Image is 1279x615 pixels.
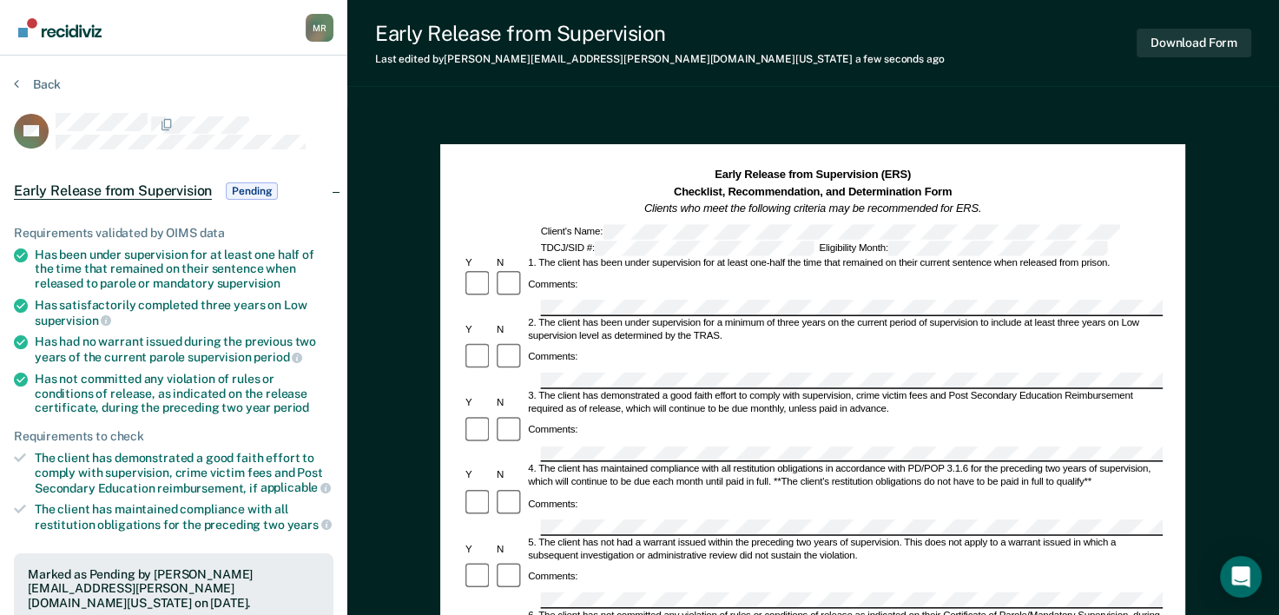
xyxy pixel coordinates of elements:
div: TDCJ/SID #: [538,241,817,255]
div: N [494,470,525,482]
div: Requirements to check [14,429,333,444]
span: period [274,400,309,414]
div: Eligibility Month: [817,241,1111,255]
em: Clients who meet the following criteria may be recommended for ERS. [644,202,981,215]
div: 4. The client has maintained compliance with all restitution obligations in accordance with PD/PO... [526,464,1164,489]
div: 5. The client has not had a warrant issued within the preceding two years of supervision. This do... [526,537,1164,562]
button: Back [14,76,61,92]
div: Comments: [526,571,581,583]
span: years [287,518,332,532]
div: Requirements validated by OIMS data [14,226,333,241]
div: Client's Name: [538,224,1122,239]
div: Has satisfactorily completed three years on Low [35,298,333,327]
div: 1. The client has been under supervision for at least one-half the time that remained on their cu... [526,256,1164,268]
div: Last edited by [PERSON_NAME][EMAIL_ADDRESS][PERSON_NAME][DOMAIN_NAME][US_STATE] [375,53,945,65]
div: Has not committed any violation of rules or conditions of release, as indicated on the release ce... [35,372,333,415]
span: Pending [226,182,278,200]
div: M R [306,14,333,42]
div: N [494,323,525,335]
div: Comments: [526,425,581,437]
div: Y [463,543,494,555]
strong: Checklist, Recommendation, and Determination Form [674,185,952,197]
div: Marked as Pending by [PERSON_NAME][EMAIL_ADDRESS][PERSON_NAME][DOMAIN_NAME][US_STATE] on [DATE]. [28,567,320,611]
span: applicable [260,480,331,494]
div: Y [463,470,494,482]
div: N [494,256,525,268]
button: Profile dropdown button [306,14,333,42]
span: supervision [35,314,111,327]
div: Comments: [526,278,581,290]
div: Comments: [526,352,581,364]
div: Open Intercom Messenger [1220,556,1262,598]
img: Recidiviz [18,18,102,37]
div: 2. The client has been under supervision for a minimum of three years on the current period of su... [526,317,1164,342]
div: 3. The client has demonstrated a good faith effort to comply with supervision, crime victim fees ... [526,390,1164,415]
div: Y [463,256,494,268]
div: Comments: [526,498,581,510]
strong: Early Release from Supervision (ERS) [715,169,911,181]
div: N [494,543,525,555]
div: N [494,397,525,409]
div: The client has demonstrated a good faith effort to comply with supervision, crime victim fees and... [35,451,333,495]
button: Download Form [1137,29,1251,57]
span: period [254,350,302,364]
span: a few seconds ago [855,53,945,65]
div: Y [463,323,494,335]
span: supervision [217,276,280,290]
div: Has been under supervision for at least one half of the time that remained on their sentence when... [35,248,333,291]
div: Has had no warrant issued during the previous two years of the current parole supervision [35,334,333,364]
div: Early Release from Supervision [375,21,945,46]
span: Early Release from Supervision [14,182,212,200]
div: Y [463,397,494,409]
div: The client has maintained compliance with all restitution obligations for the preceding two [35,502,333,532]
